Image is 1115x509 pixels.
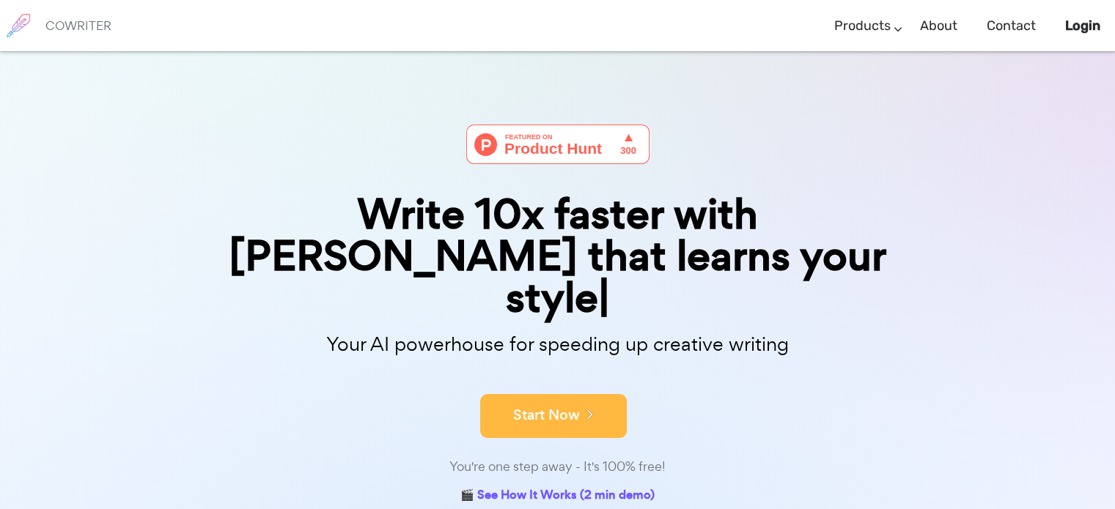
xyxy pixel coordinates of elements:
[191,193,924,319] div: Write 10x faster with [PERSON_NAME] that learns your style
[834,4,891,48] a: Products
[191,329,924,360] p: Your AI powerhouse for speeding up creative writing
[920,4,957,48] a: About
[191,456,924,478] div: You're one step away - It's 100% free!
[480,394,627,438] button: Start Now
[1065,4,1100,48] a: Login
[987,4,1036,48] a: Contact
[466,125,650,164] img: Cowriter - Your AI buddy for speeding up creative writing | Product Hunt
[460,485,655,508] a: 🎬 See How It Works (2 min demo)
[45,19,111,32] h6: COWRITER
[1065,18,1100,34] b: Login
